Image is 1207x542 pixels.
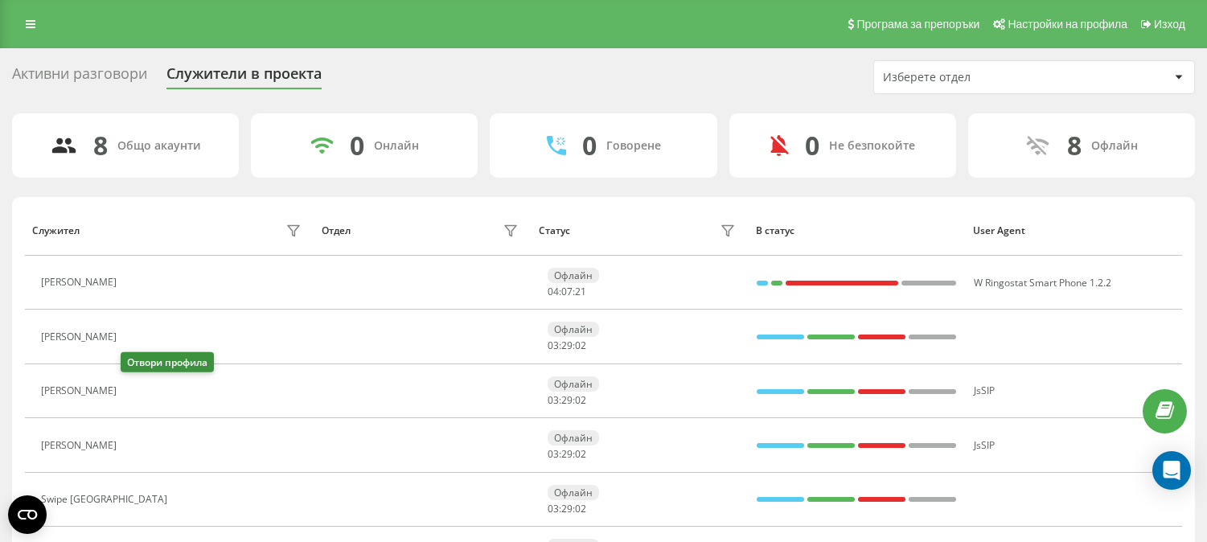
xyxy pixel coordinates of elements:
div: 0 [350,130,364,161]
div: 8 [1067,130,1082,161]
div: : : [548,503,586,515]
div: [PERSON_NAME] [41,331,121,343]
span: JsSIP [974,384,995,397]
div: 0 [582,130,597,161]
div: Статус [539,225,570,236]
div: Swipe [GEOGRAPHIC_DATA] [41,494,171,505]
div: Не безпокойте [829,139,915,153]
div: : : [548,395,586,406]
span: JsSIP [974,438,995,452]
span: 02 [575,393,586,407]
span: Програма за препоръки [856,18,979,31]
span: 03 [548,502,559,515]
div: [PERSON_NAME] [41,440,121,451]
div: : : [548,286,586,298]
div: Говорене [606,139,661,153]
div: Отдел [322,225,351,236]
span: 02 [575,339,586,352]
span: 29 [561,339,573,352]
div: 8 [93,130,108,161]
div: : : [548,340,586,351]
span: 02 [575,502,586,515]
div: Офлайн [548,485,599,500]
span: 03 [548,447,559,461]
div: Онлайн [374,139,419,153]
div: Офлайн [548,268,599,283]
span: 29 [561,447,573,461]
button: Open CMP widget [8,495,47,534]
div: [PERSON_NAME] [41,385,121,396]
span: Изход [1154,18,1185,31]
div: Офлайн [548,376,599,392]
span: 29 [561,393,573,407]
span: 03 [548,393,559,407]
div: [PERSON_NAME] [41,277,121,288]
span: 21 [575,285,586,298]
div: Офлайн [1091,139,1138,153]
span: 04 [548,285,559,298]
div: В статус [756,225,958,236]
span: Настройки на профила [1008,18,1127,31]
div: 0 [805,130,819,161]
span: 07 [561,285,573,298]
div: : : [548,449,586,460]
div: Open Intercom Messenger [1152,451,1191,490]
div: Офлайн [548,430,599,446]
div: Общо акаунти [117,139,201,153]
div: Отвори профила [121,352,214,372]
div: Изберете отдел [883,71,1075,84]
span: 29 [561,502,573,515]
span: W Ringostat Smart Phone 1.2.2 [974,276,1111,289]
span: 02 [575,447,586,461]
span: 03 [548,339,559,352]
div: Активни разговори [12,65,147,90]
div: Служител [32,225,80,236]
div: User Agent [973,225,1175,236]
div: Офлайн [548,322,599,337]
div: Служители в проекта [166,65,322,90]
